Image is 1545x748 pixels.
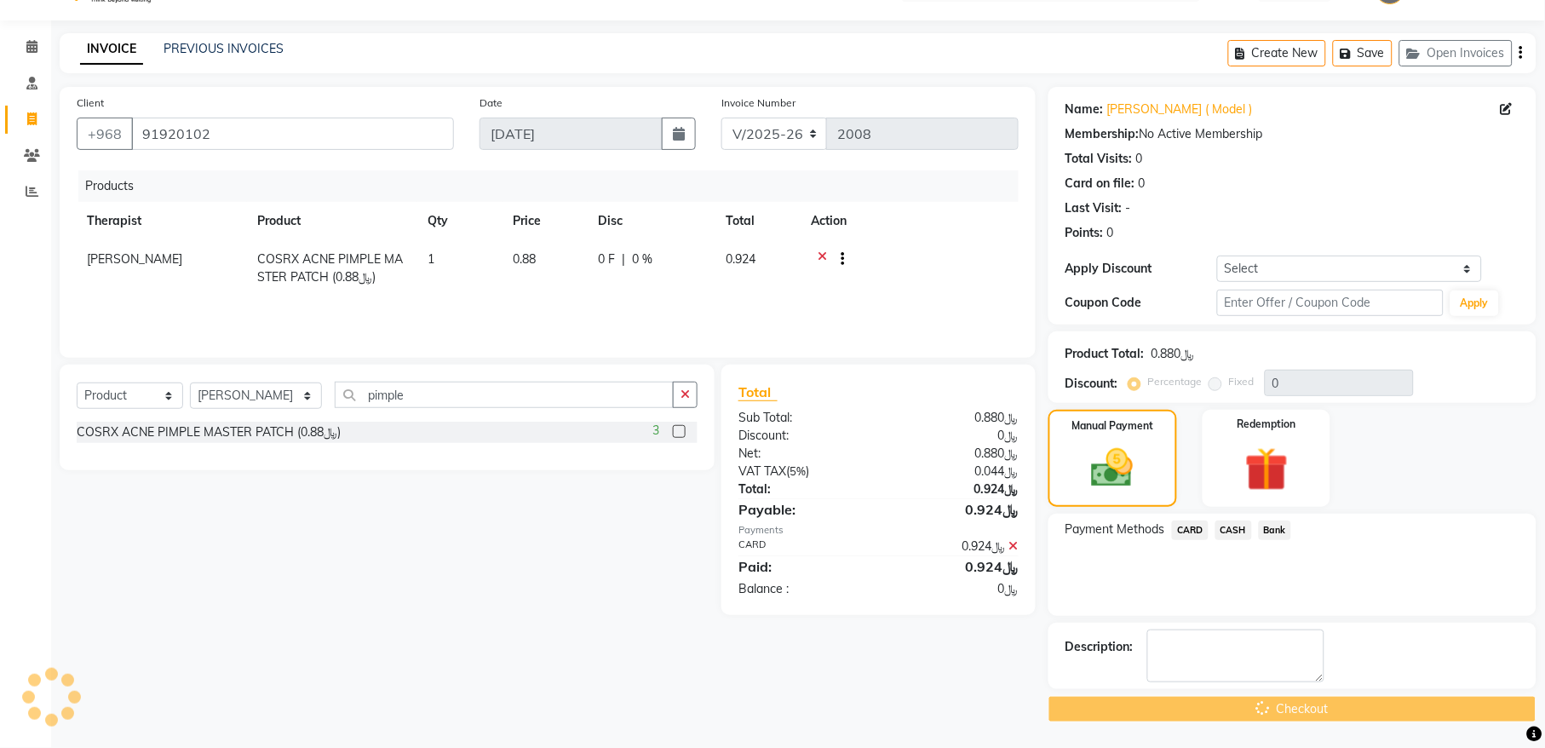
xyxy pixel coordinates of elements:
div: Products [78,170,1031,202]
button: Apply [1450,291,1499,316]
span: 3 [652,422,659,440]
label: Percentage [1148,374,1203,389]
label: Redemption [1238,417,1296,432]
span: 0 F [598,250,615,268]
img: _gift.svg [1232,442,1302,497]
span: Payment Methods [1065,521,1165,538]
div: Payments [738,523,1019,538]
span: 5% [790,464,806,478]
div: 0 [1107,224,1114,242]
div: Total Visits: [1065,150,1133,168]
span: | [622,250,625,268]
span: [PERSON_NAME] [87,251,182,267]
span: COSRX ACNE PIMPLE MASTER PATCH (﷼0.88) [257,251,403,285]
th: Total [715,202,801,240]
div: Card on file: [1065,175,1135,193]
div: ﷼0.924 [878,556,1031,577]
a: [PERSON_NAME] ( Model ) [1107,101,1253,118]
div: 0 [1136,150,1143,168]
th: Disc [588,202,715,240]
th: Action [801,202,1019,240]
div: Apply Discount [1065,260,1217,278]
div: ﷼0.880 [1152,345,1195,363]
div: No Active Membership [1065,125,1519,143]
div: Discount: [726,427,879,445]
div: Payable: [726,499,879,520]
img: _cash.svg [1078,444,1146,492]
div: Points: [1065,224,1104,242]
th: Therapist [77,202,247,240]
div: 0 [1139,175,1146,193]
label: Date [480,95,503,111]
div: Sub Total: [726,409,879,427]
div: ﷼0 [878,580,1031,598]
a: PREVIOUS INVOICES [164,41,284,56]
span: 0 % [632,250,652,268]
div: ﷼0.924 [878,499,1031,520]
div: ﷼0.880 [878,445,1031,463]
div: Discount: [1065,375,1118,393]
a: INVOICE [80,34,143,65]
input: Search by Name/Mobile/Email/Code [131,118,454,150]
span: 0.88 [513,251,536,267]
div: Description: [1065,638,1134,656]
span: CARD [1172,521,1209,540]
div: CARD [726,538,879,555]
label: Manual Payment [1071,418,1153,434]
th: Price [503,202,588,240]
label: Fixed [1229,374,1255,389]
button: Create New [1228,40,1326,66]
div: Membership: [1065,125,1140,143]
input: Enter Offer / Coupon Code [1217,290,1444,316]
span: 0.924 [726,251,755,267]
th: Qty [417,202,503,240]
div: Balance : [726,580,879,598]
div: ﷼0.924 [878,480,1031,498]
span: 1 [428,251,434,267]
span: VAT TAX [738,463,786,479]
div: Paid: [726,556,879,577]
div: Coupon Code [1065,294,1217,312]
div: Last Visit: [1065,199,1123,217]
button: Open Invoices [1399,40,1513,66]
div: Product Total: [1065,345,1145,363]
th: Product [247,202,417,240]
span: CASH [1215,521,1252,540]
div: Total: [726,480,879,498]
div: Net: [726,445,879,463]
span: Total [738,383,778,401]
div: ﷼0.880 [878,409,1031,427]
div: ﷼0.924 [878,538,1031,555]
div: ﷼0 [878,427,1031,445]
span: Bank [1259,521,1292,540]
div: Name: [1065,101,1104,118]
label: Invoice Number [721,95,795,111]
div: - [1126,199,1131,217]
div: COSRX ACNE PIMPLE MASTER PATCH (﷼0.88) [77,423,341,441]
button: Save [1333,40,1393,66]
button: +968 [77,118,133,150]
label: Client [77,95,104,111]
div: ( ) [726,463,879,480]
div: ﷼0.044 [878,463,1031,480]
input: Search or Scan [335,382,674,408]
